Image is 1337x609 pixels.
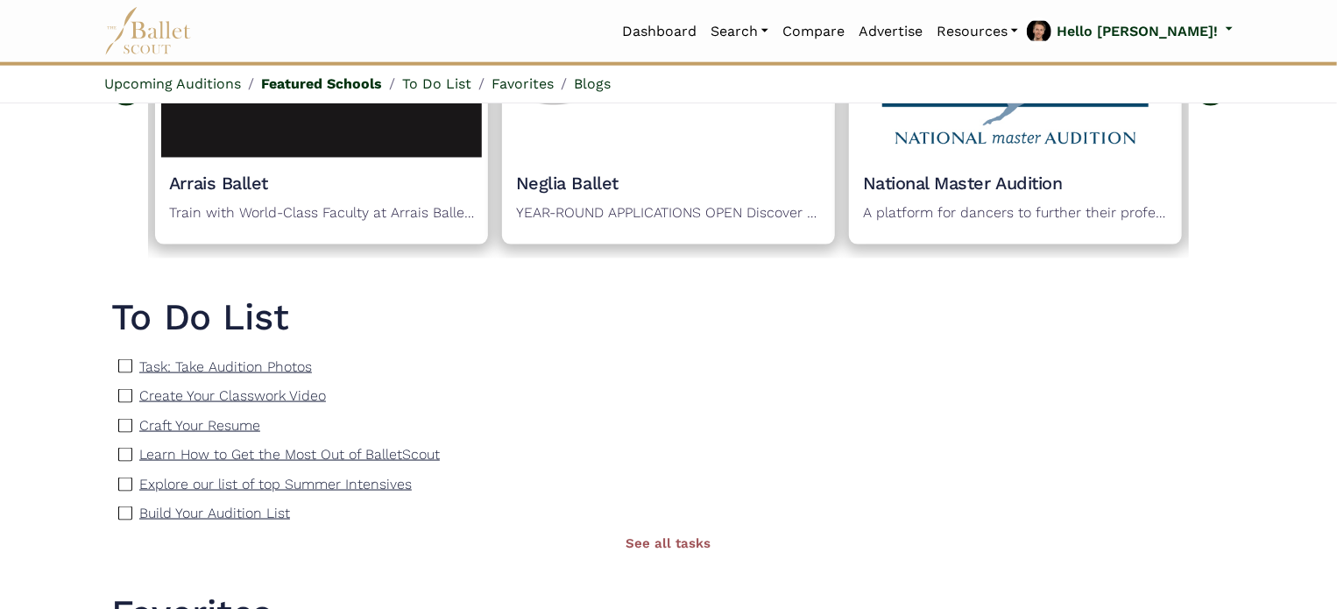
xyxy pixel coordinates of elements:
a: To Do List [402,75,471,92]
p: Task: Take Audition Photos [139,358,312,375]
a: Featured Schools [261,75,382,92]
a: Search [704,13,775,50]
a: Learn How to Get the Most Out of BalletScout [139,443,440,466]
a: profile picture Hello [PERSON_NAME]! [1025,18,1233,46]
p: Create Your Classwork Video [139,387,326,404]
a: Advertise [852,13,930,50]
img: profile picture [1027,21,1051,40]
a: Craft Your Resume [139,414,260,437]
p: Hello [PERSON_NAME]! [1057,20,1218,43]
a: Resources [930,13,1025,50]
a: Explore our list of top Summer Intensives [139,473,412,496]
a: Compare [775,13,852,50]
a: Create Your Classwork Video [139,385,326,407]
a: Favorites [492,75,554,92]
a: Dashboard [615,13,704,50]
a: To Do List [111,294,1226,342]
a: Upcoming Auditions [104,75,241,92]
a: Build Your Audition List [139,502,290,525]
a: See all tasks [626,535,711,551]
p: Explore our list of top Summer Intensives [139,476,412,492]
a: Blogs [574,75,611,92]
p: Build Your Audition List [139,505,290,521]
a: Task: Take Audition Photos [139,356,312,379]
p: Learn How to Get the Most Out of BalletScout [139,446,440,463]
p: Craft Your Resume [139,417,260,434]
